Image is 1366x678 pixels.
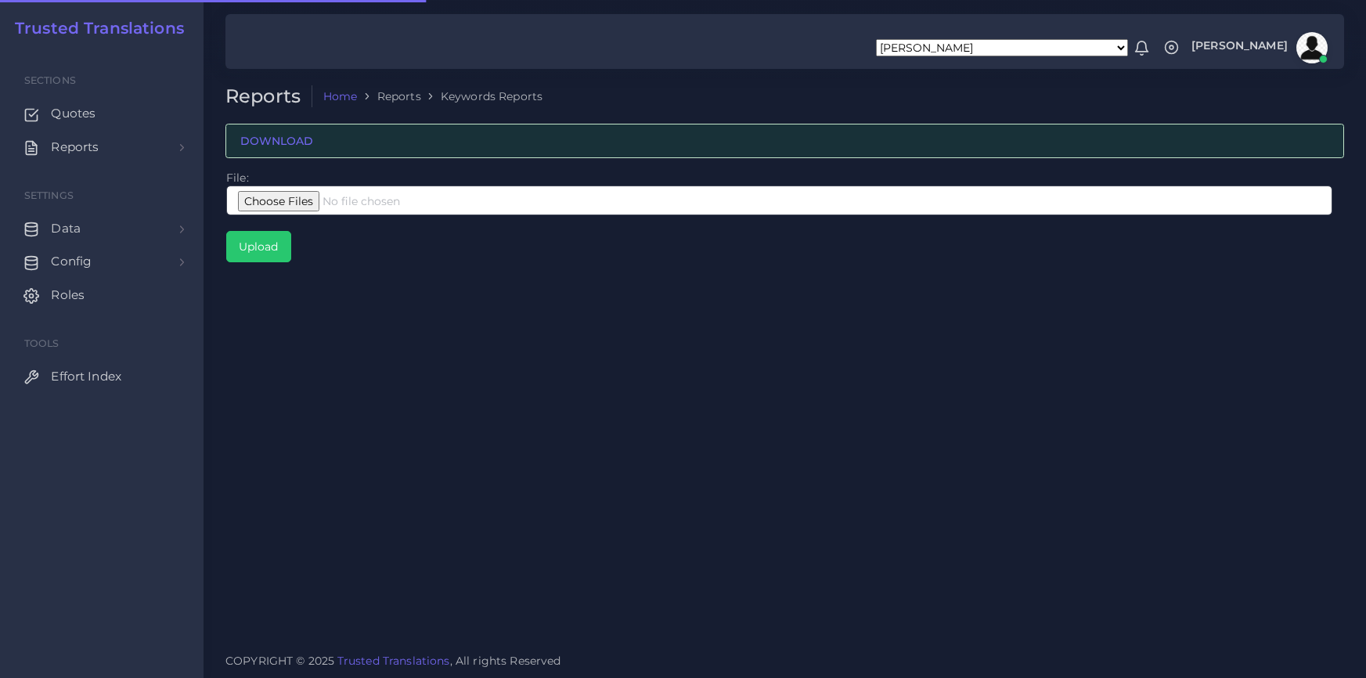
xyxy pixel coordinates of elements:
span: Roles [51,287,85,304]
a: [PERSON_NAME]avatar [1184,32,1333,63]
a: Data [12,212,192,245]
span: Effort Index [51,368,121,385]
input: Upload [227,232,290,261]
span: Config [51,253,92,270]
a: Config [12,245,192,278]
a: Reports [12,131,192,164]
a: DOWNLOAD [240,134,314,148]
span: Data [51,220,81,237]
span: [PERSON_NAME] [1191,40,1288,51]
li: Reports [358,88,421,104]
h2: Reports [225,85,312,108]
img: avatar [1296,32,1328,63]
a: Roles [12,279,192,312]
a: Quotes [12,97,192,130]
span: Tools [24,337,59,349]
td: File: [225,169,1333,263]
a: Effort Index [12,360,192,393]
li: Keywords Reports [421,88,542,104]
span: Settings [24,189,74,201]
span: Sections [24,74,76,86]
span: Reports [51,139,99,156]
a: Trusted Translations [337,654,450,668]
a: Trusted Translations [4,19,184,38]
span: Quotes [51,105,96,122]
a: Home [323,88,358,104]
span: COPYRIGHT © 2025 [225,653,561,669]
span: , All rights Reserved [450,653,561,669]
